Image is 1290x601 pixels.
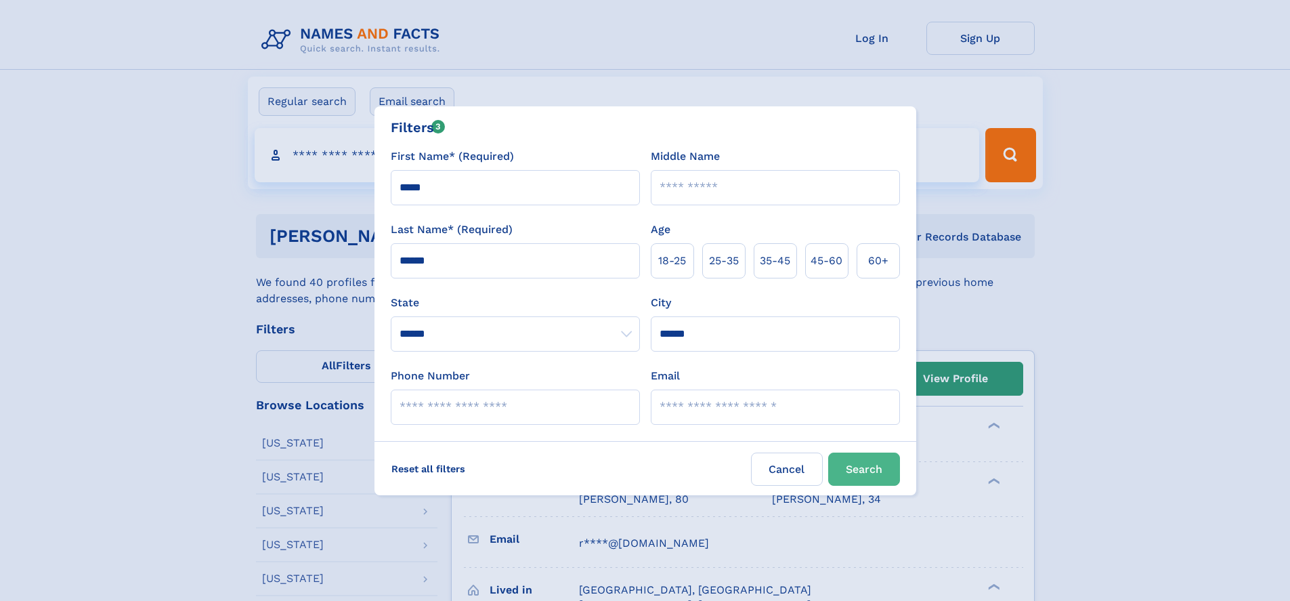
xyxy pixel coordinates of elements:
label: First Name* (Required) [391,148,514,165]
label: State [391,295,640,311]
div: Filters [391,117,446,138]
span: 35‑45 [760,253,790,269]
span: 45‑60 [811,253,842,269]
label: Cancel [751,453,823,486]
span: 60+ [868,253,888,269]
label: Last Name* (Required) [391,222,513,238]
label: Reset all filters [383,453,474,485]
label: City [651,295,671,311]
label: Age [651,222,670,238]
label: Middle Name [651,148,720,165]
span: 18‑25 [658,253,686,269]
label: Phone Number [391,368,470,384]
button: Search [828,453,900,486]
span: 25‑35 [709,253,739,269]
label: Email [651,368,680,384]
